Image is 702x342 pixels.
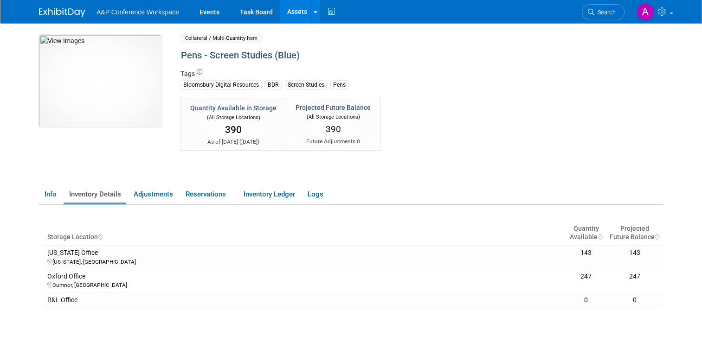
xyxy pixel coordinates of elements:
[180,33,262,43] span: Collateral / Multi-Quantity Item
[285,80,327,90] div: Screen Studies
[265,80,282,90] div: BDR
[178,47,592,64] div: Pens - Screen Studies (Blue)
[637,3,654,21] img: Anna Roberts
[570,296,602,304] div: 0
[190,113,277,121] div: (All Storage Locations)
[128,186,178,203] a: Adjustments
[570,272,602,281] div: 247
[296,103,371,112] div: Projected Future Balance
[180,69,592,96] div: Tags
[39,8,85,17] img: ExhibitDay
[47,257,562,266] div: [US_STATE], [GEOGRAPHIC_DATA]
[330,80,348,90] div: Pens
[302,186,328,203] a: Logs
[594,9,616,16] span: Search
[97,8,179,16] span: A&P Conference Workspace
[570,249,602,257] div: 143
[225,124,242,135] span: 390
[326,124,341,134] span: 390
[47,272,562,281] div: Oxford Office
[180,80,262,90] div: Bloomsbury Digital Resources
[582,4,625,20] a: Search
[47,249,562,257] div: [US_STATE] Office
[39,35,161,127] img: View Images
[44,221,566,245] th: Storage Location : activate to sort column ascending
[47,296,562,304] div: R&L Office
[180,186,236,203] a: Reservations
[610,296,659,304] div: 0
[241,139,258,145] span: [DATE]
[357,138,360,145] span: 0
[606,221,663,245] th: Projected Future Balance : activate to sort column ascending
[190,103,277,113] div: Quantity Available in Storage
[610,249,659,257] div: 143
[238,186,300,203] a: Inventory Ledger
[610,272,659,281] div: 247
[190,138,277,146] div: As of [DATE] ( )
[39,186,62,203] a: Info
[47,280,562,289] div: Cumnor, [GEOGRAPHIC_DATA]
[566,221,606,245] th: Quantity Available : activate to sort column ascending
[296,112,371,121] div: (All Storage Locations)
[64,186,126,203] a: Inventory Details
[296,138,371,146] div: Future Adjustments:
